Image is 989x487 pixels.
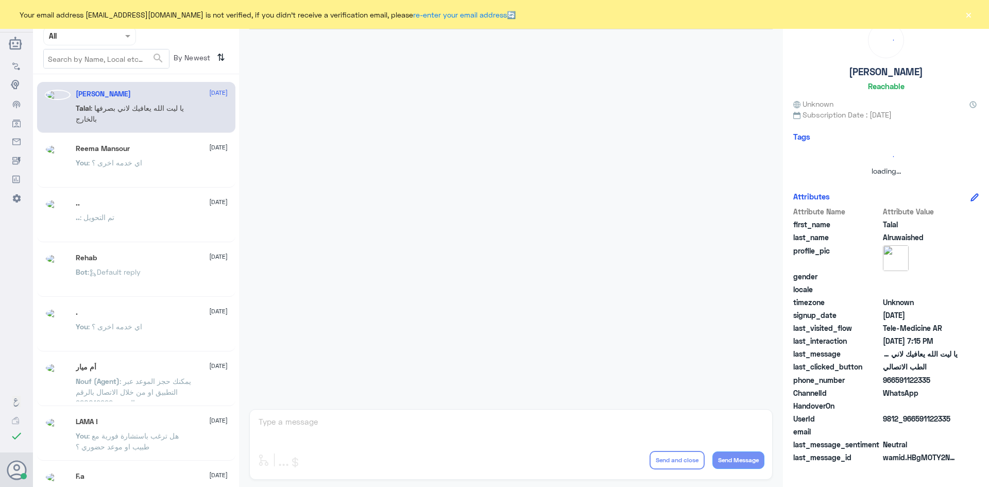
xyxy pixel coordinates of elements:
span: : تم التحويل [80,213,114,222]
span: [DATE] [209,143,228,152]
button: Send Message [712,451,764,469]
i: check [10,430,23,442]
span: You [76,322,88,331]
span: wamid.HBgMOTY2NTkxMTIyMzM1FQIAEhgUM0FERjZGRUM5QzQzNDIyNUJEQUUA [883,452,958,463]
span: : هل ترغب باستشارة فورية مع طبيب او موعد حضوري ؟ [76,431,179,451]
div: loading... [796,147,976,165]
span: 2025-08-05T15:49:48.992Z [883,310,958,321]
span: 2025-08-05T16:15:46.662Z [883,335,958,346]
span: last_name [793,232,881,243]
span: By Newest [169,49,213,70]
span: Talal [76,104,91,112]
span: [DATE] [209,361,228,371]
span: Subscription Date : [DATE] [793,109,979,120]
span: .. [76,213,80,222]
span: loading... [872,166,901,175]
span: [DATE] [209,307,228,316]
h5: . [76,308,78,317]
span: gender [793,271,881,282]
span: Attribute Value [883,206,958,217]
span: : يا ليت الله يعافيك لاني بصرفها بالخارج [76,104,184,123]
span: Talal [883,219,958,230]
span: email [793,426,881,437]
span: يا ليت الله يعافيك لاني بصرفها بالخارج [883,348,958,359]
img: picture [45,472,71,482]
span: null [883,426,958,437]
button: × [963,9,974,20]
a: re-enter your email address [413,10,507,19]
span: HandoverOn [793,400,881,411]
input: Search by Name, Local etc… [44,49,169,68]
h5: أم ميار [76,363,96,372]
h5: Talal Alruwaished [76,90,131,98]
img: picture [45,90,71,100]
button: Send and close [650,451,705,469]
h5: [PERSON_NAME] [849,66,923,78]
span: 2 [883,388,958,398]
span: : اي خدمه اخرى ؟ [88,322,142,331]
img: picture [883,245,909,271]
div: loading... [871,25,901,55]
img: picture [45,144,71,155]
button: search [152,50,164,67]
span: Bot [76,267,88,276]
h5: F.a [76,472,84,481]
span: profile_pic [793,245,881,269]
img: picture [45,308,71,318]
span: last_visited_flow [793,323,881,333]
span: [DATE] [209,252,228,261]
h5: Reema Mansour [76,144,130,153]
span: locale [793,284,881,295]
span: Nouf (Agent) [76,377,120,385]
img: picture [45,417,71,428]
h5: LAMA ! [76,417,98,426]
span: : اي خدمه اخرى ؟ [88,158,142,167]
img: picture [45,199,71,209]
span: الطب الاتصالي [883,361,958,372]
span: 0 [883,439,958,450]
span: null [883,400,958,411]
span: last_clicked_button [793,361,881,372]
span: last_message_sentiment [793,439,881,450]
span: [DATE] [209,416,228,425]
button: Avatar [7,460,26,480]
span: [DATE] [209,471,228,480]
span: UserId [793,413,881,424]
h6: Attributes [793,192,830,201]
span: [DATE] [209,197,228,207]
span: [DATE] [209,88,228,97]
span: last_message_id [793,452,881,463]
h5: .. [76,199,80,208]
span: You [76,158,88,167]
h5: Rehab [76,254,97,262]
span: Unknown [793,98,833,109]
h6: Tags [793,132,810,141]
span: Unknown [883,297,958,308]
span: You [76,431,88,440]
span: Attribute Name [793,206,881,217]
img: picture [45,363,71,373]
span: : Default reply [88,267,141,276]
span: timezone [793,297,881,308]
span: signup_date [793,310,881,321]
span: ChannelId [793,388,881,398]
span: null [883,271,958,282]
h6: Reachable [868,81,905,91]
span: last_message [793,348,881,359]
span: 9812_966591122335 [883,413,958,424]
span: phone_number [793,375,881,385]
i: ⇅ [217,49,225,66]
span: Alruwaished [883,232,958,243]
span: : يمكنك حجز الموعد عبر التطبيق او من خلال الاتصال بالرقم الموحد 920012222 [76,377,191,407]
span: last_interaction [793,335,881,346]
span: search [152,52,164,64]
span: 966591122335 [883,375,958,385]
img: picture [45,254,71,264]
span: null [883,284,958,295]
span: Tele-Medicine AR [883,323,958,333]
span: first_name [793,219,881,230]
span: Your email address [EMAIL_ADDRESS][DOMAIN_NAME] is not verified, if you didn't receive a verifica... [20,9,516,20]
